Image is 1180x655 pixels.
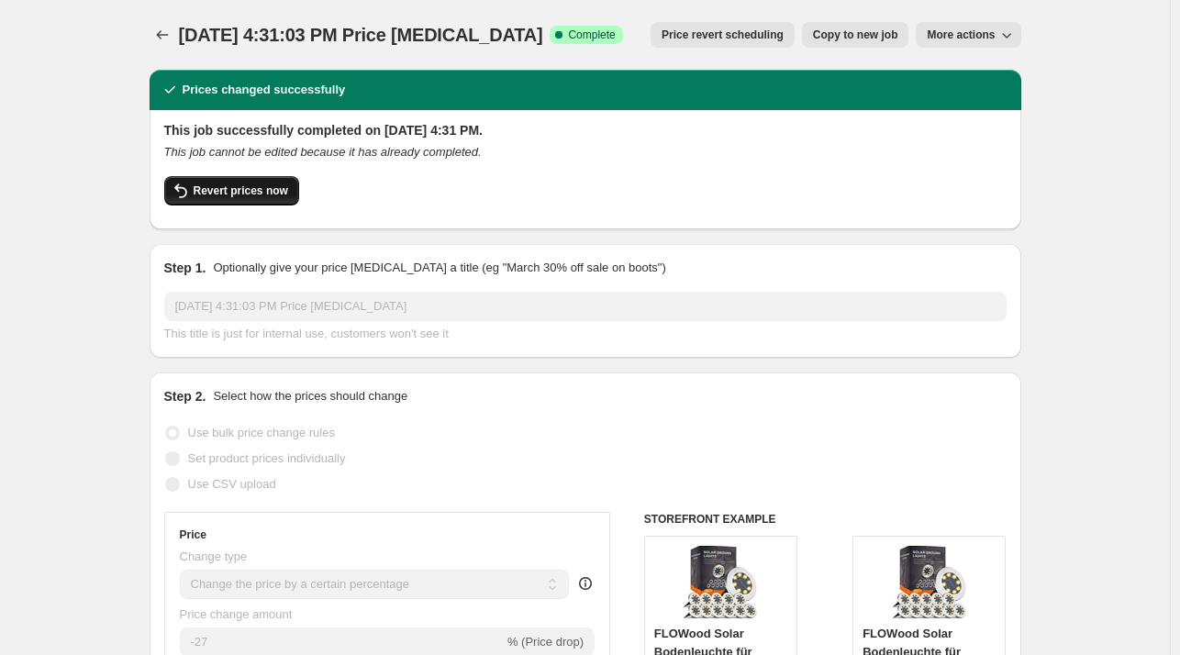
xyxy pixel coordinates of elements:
[576,574,595,593] div: help
[213,387,407,405] p: Select how the prices should change
[651,22,795,48] button: Price revert scheduling
[893,546,966,619] img: 71GFPD8MQAL_80x.jpg
[164,327,449,340] span: This title is just for internal use, customers won't see it
[164,121,1007,139] h2: This job successfully completed on [DATE] 4:31 PM.
[927,28,995,42] span: More actions
[684,546,757,619] img: 71GFPD8MQAL_80x.jpg
[183,81,346,99] h2: Prices changed successfully
[164,292,1007,321] input: 30% off holiday sale
[179,25,543,45] span: [DATE] 4:31:03 PM Price [MEDICAL_DATA]
[180,550,248,563] span: Change type
[662,28,784,42] span: Price revert scheduling
[188,451,346,465] span: Set product prices individually
[813,28,898,42] span: Copy to new job
[802,22,909,48] button: Copy to new job
[194,183,288,198] span: Revert prices now
[188,477,276,491] span: Use CSV upload
[644,512,1007,527] h6: STOREFRONT EXAMPLE
[568,28,615,42] span: Complete
[916,22,1020,48] button: More actions
[164,145,482,159] i: This job cannot be edited because it has already completed.
[507,635,584,649] span: % (Price drop)
[213,259,665,277] p: Optionally give your price [MEDICAL_DATA] a title (eg "March 30% off sale on boots")
[188,426,335,439] span: Use bulk price change rules
[180,607,293,621] span: Price change amount
[150,22,175,48] button: Price change jobs
[164,259,206,277] h2: Step 1.
[164,176,299,205] button: Revert prices now
[164,387,206,405] h2: Step 2.
[180,527,206,542] h3: Price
